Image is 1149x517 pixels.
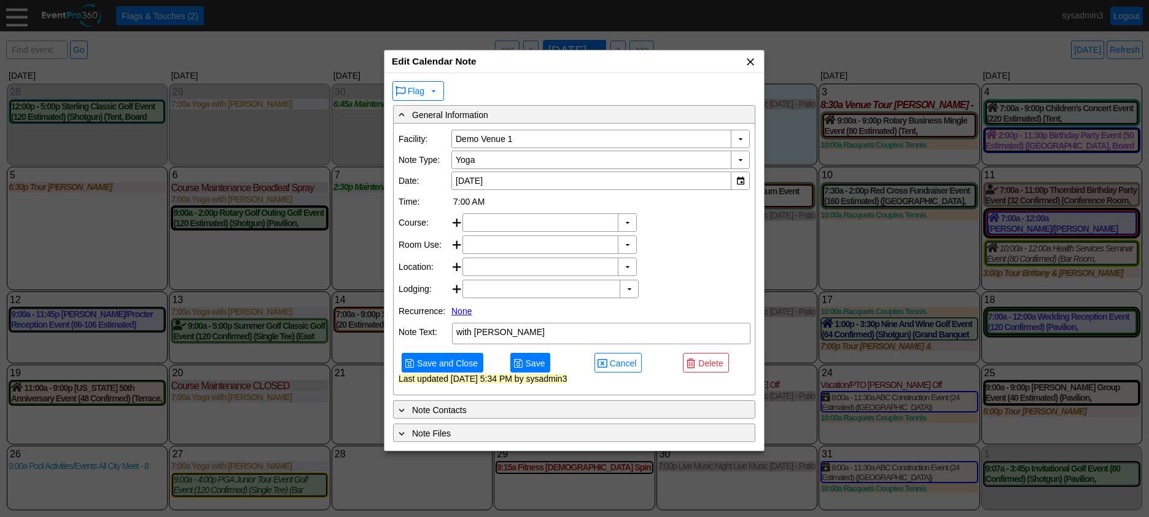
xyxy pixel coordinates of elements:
[686,356,725,369] span: Delete
[513,356,548,369] span: Save
[412,428,451,438] span: Note Files
[696,357,725,369] span: Delete
[399,172,451,190] div: Date:
[396,426,702,440] div: Note Files
[399,192,451,211] div: Time:
[451,192,750,211] div: Edit start & end times
[607,357,639,369] span: Cancel
[399,235,451,255] div: Room Use:
[395,84,438,98] span: Flag
[392,56,477,66] span: Edit Calendar Note
[405,356,480,369] span: Save and Close
[399,280,451,299] div: Lodging:
[399,258,451,277] div: Location:
[399,151,451,169] div: Note Type:
[598,356,639,369] span: Cancel
[451,258,462,277] div: Add location
[412,405,467,415] span: Note Contacts
[412,110,488,120] span: General Information
[399,323,451,344] div: Note Text:
[451,306,472,316] a: None
[451,280,462,299] div: Add lodging (or copy when double-clicked)
[399,130,451,148] div: Facility:
[415,357,480,369] span: Save and Close
[523,357,548,369] span: Save
[399,374,567,384] div: Last updated [DATE] 5:34 PM by sysadmin3
[451,213,462,233] div: Add course
[451,235,462,255] div: Add room
[399,302,451,320] div: Recurrence:
[408,87,424,97] span: Flag
[453,197,748,207] div: 7:00 AM
[399,213,451,233] div: Course:
[396,403,702,416] div: Note Contacts
[396,108,702,121] div: General Information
